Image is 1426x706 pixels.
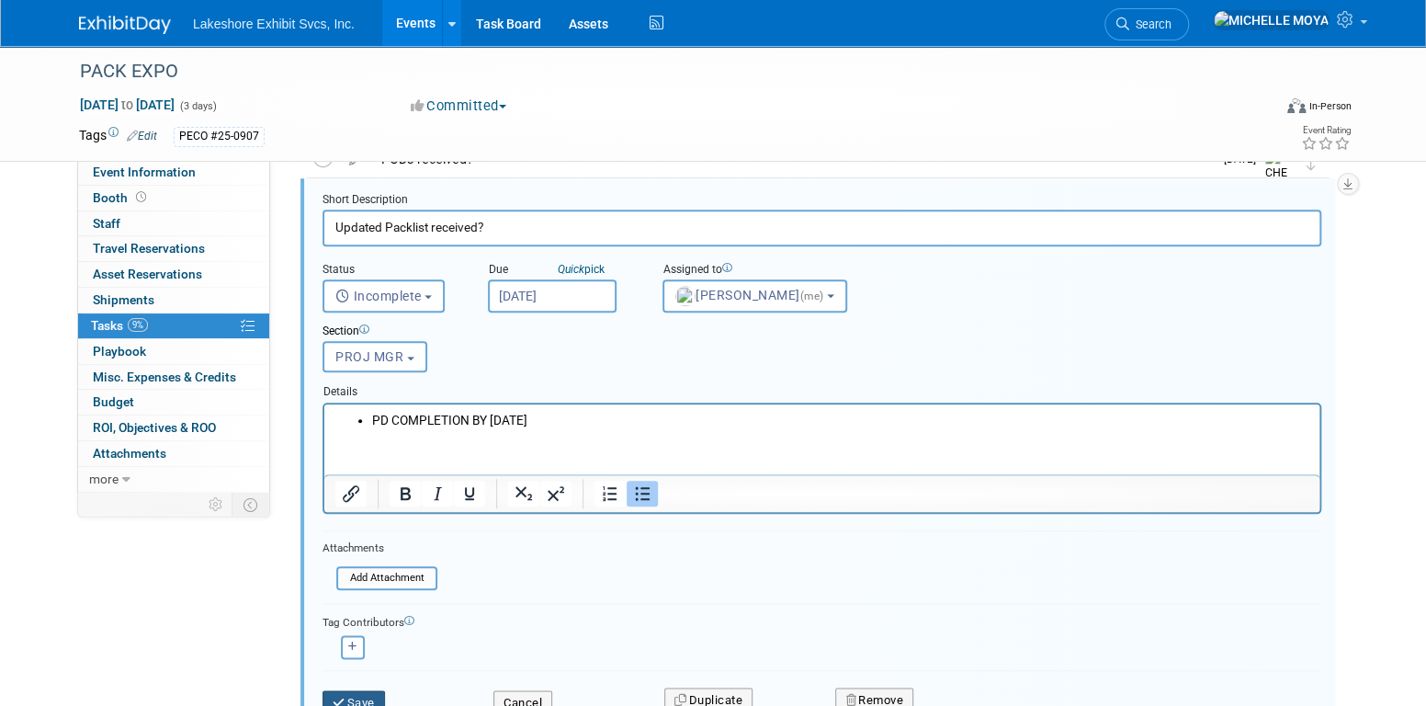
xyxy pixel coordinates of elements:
[93,241,205,256] span: Travel Reservations
[78,160,269,185] a: Event Information
[540,481,572,507] button: Superscript
[390,481,421,507] button: Bold
[508,481,539,507] button: Subscript
[323,611,1321,631] div: Tag Contributors
[323,262,460,279] div: Status
[78,262,269,287] a: Asset Reservations
[422,481,453,507] button: Italic
[89,472,119,486] span: more
[404,97,514,116] button: Committed
[335,289,422,303] span: Incomplete
[79,16,171,34] img: ExhibitDay
[93,446,166,461] span: Attachments
[488,262,635,279] div: Due
[93,165,196,179] span: Event Information
[323,210,1321,245] input: Name of task or a short description
[323,324,1236,341] div: Section
[91,318,148,333] span: Tasks
[323,192,1321,210] div: Short Description
[78,441,269,466] a: Attachments
[79,126,157,147] td: Tags
[119,97,136,112] span: to
[93,216,120,231] span: Staff
[93,190,150,205] span: Booth
[594,481,626,507] button: Numbered list
[193,17,355,31] span: Lakeshore Exhibit Svcs, Inc.
[662,262,891,279] div: Assigned to
[800,290,824,302] span: (me)
[78,288,269,313] a: Shipments
[1213,10,1330,30] img: MICHELLE MOYA
[488,279,617,313] input: Due Date
[78,313,269,338] a: Tasks9%
[324,404,1319,474] iframe: Rich Text Area
[78,467,269,492] a: more
[627,481,658,507] button: Bullet list
[128,318,148,332] span: 9%
[1104,8,1189,40] a: Search
[662,279,847,313] button: [PERSON_NAME](me)
[178,100,217,112] span: (3 days)
[1162,96,1352,123] div: Event Format
[79,97,175,113] span: [DATE] [DATE]
[93,292,154,307] span: Shipments
[1308,99,1352,113] div: In-Person
[200,493,232,517] td: Personalize Event Tab Strip
[335,481,367,507] button: Insert/edit link
[93,267,202,281] span: Asset Reservations
[1287,98,1306,113] img: Format-Inperson.png
[335,349,403,364] span: PROJ MGR
[78,416,269,440] a: ROI, Objectives & ROO
[93,370,236,384] span: Misc. Expenses & Credits
[675,288,827,302] span: [PERSON_NAME]
[323,376,1321,402] div: Details
[127,130,157,142] a: Edit
[174,127,265,146] div: PECO #25-0907
[558,263,584,276] i: Quick
[78,390,269,415] a: Budget
[78,186,269,211] a: Booth
[554,262,608,277] a: Quickpick
[93,394,134,409] span: Budget
[323,341,427,372] button: PROJ MGR
[93,420,216,435] span: ROI, Objectives & ROO
[323,541,437,556] div: Attachments
[74,55,1243,88] div: PACK EXPO
[78,365,269,390] a: Misc. Expenses & Credits
[132,190,150,204] span: Booth not reserved yet
[78,211,269,236] a: Staff
[232,493,270,517] td: Toggle Event Tabs
[1301,126,1351,135] div: Event Rating
[78,339,269,364] a: Playbook
[78,236,269,261] a: Travel Reservations
[93,344,146,359] span: Playbook
[454,481,485,507] button: Underline
[1129,17,1171,31] span: Search
[323,279,445,313] button: Incomplete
